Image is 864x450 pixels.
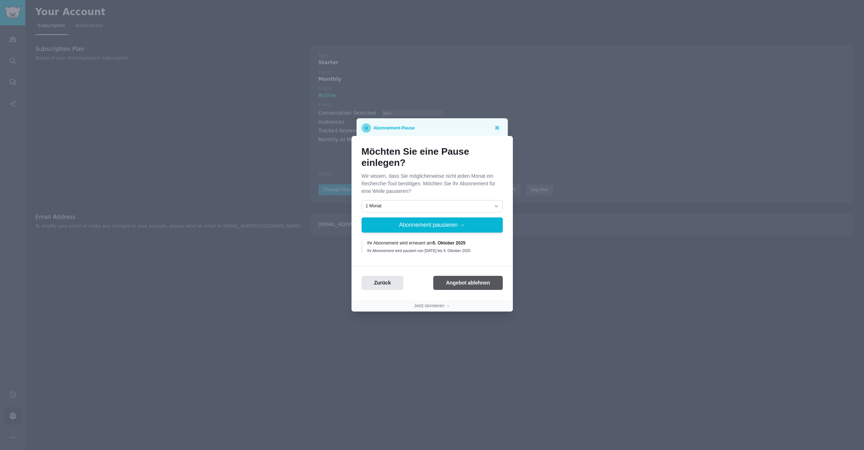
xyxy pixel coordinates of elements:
div: Ihr Abonnement wird erneuert am [367,240,498,247]
button: Zurück [362,276,404,290]
p: Abonnement-Pause [373,123,415,133]
button: Angebot ablehnen [433,276,502,290]
div: Ihr Abonnement wird pausiert von [DATE] bis 5. Oktober 2025 [367,248,498,253]
b: 5. Oktober 2025 [433,241,465,246]
h1: Möchten Sie eine Pause einlegen? [362,146,503,169]
button: Abonnement pausieren → [362,217,503,233]
p: Wir wissen, dass Sie möglicherweise nicht jeden Monat ein Recherche-Tool benötigen. Möchten Sie I... [362,172,503,195]
button: Jetzt stornieren → [414,303,450,309]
